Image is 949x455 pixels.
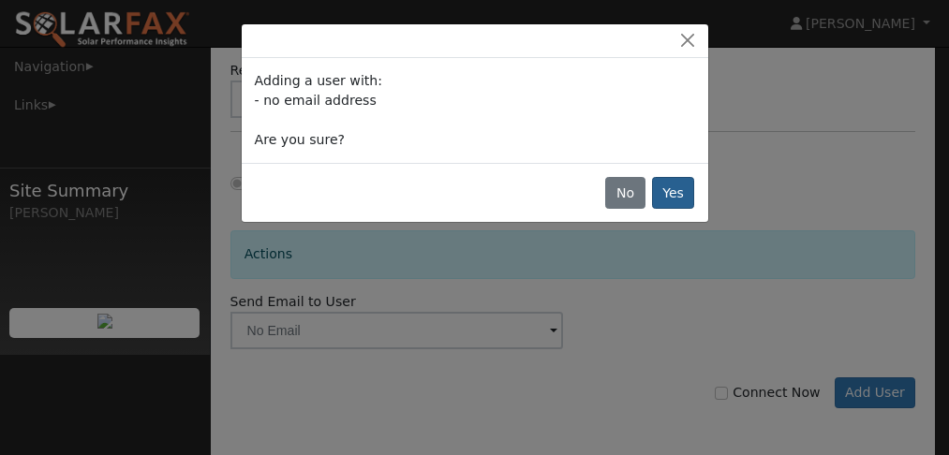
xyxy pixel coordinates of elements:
span: - no email address [255,93,377,108]
button: Close [675,31,701,51]
button: No [605,177,645,209]
span: Are you sure? [255,132,345,147]
span: Adding a user with: [255,73,382,88]
button: Yes [652,177,695,209]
